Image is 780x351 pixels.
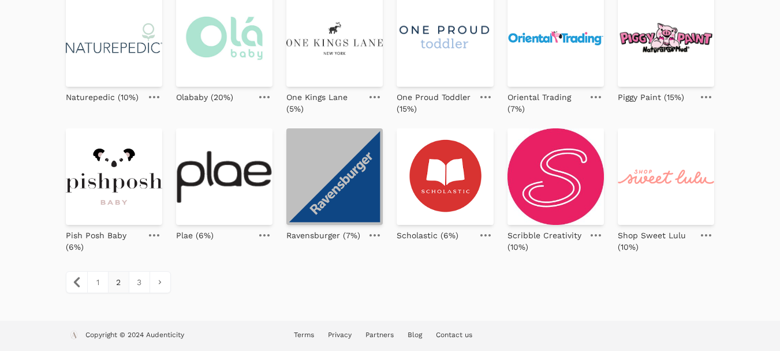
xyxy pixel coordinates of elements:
[66,230,141,253] p: Pish Posh Baby (6%)
[365,331,394,339] a: Partners
[408,331,422,339] a: Blog
[618,230,693,253] p: Shop Sweet Lulu (10%)
[176,87,233,103] a: Olababy (20%)
[618,225,693,253] a: Shop Sweet Lulu (10%)
[66,87,139,103] a: Naturepedic (10%)
[66,225,141,253] a: Pish Posh Baby (6%)
[66,128,162,225] img: 6371cc00a2ecca4dcff56bc2_pishposhbaby.png
[618,87,684,103] a: Piggy Paint (15%)
[176,91,233,103] p: Olababy (20%)
[507,128,604,225] img: 89eb793a1514e29cf14a05db6ef2d253.jpg
[176,225,214,241] a: Plae (6%)
[85,330,184,342] p: Copyright © 2024 Audenticity
[436,331,472,339] a: Contact us
[507,91,583,114] p: Oriental Trading (7%)
[294,331,314,339] a: Terms
[618,128,714,225] img: logo_2x.png
[397,91,472,114] p: One Proud Toddler (15%)
[176,128,273,225] img: brandtype-black.png
[397,128,493,225] img: images
[286,128,383,225] img: 1200px-Ravensburger_logo.svg.png
[66,91,139,103] p: Naturepedic (10%)
[507,225,583,253] a: Scribble Creativity (10%)
[618,91,684,103] p: Piggy Paint (15%)
[129,272,150,293] a: 3
[176,230,214,241] p: Plae (6%)
[108,272,129,293] span: 2
[507,87,583,114] a: Oriental Trading (7%)
[397,225,458,241] a: Scholastic (6%)
[286,91,362,114] p: One Kings Lane (5%)
[397,87,472,114] a: One Proud Toddler (15%)
[286,87,362,114] a: One Kings Lane (5%)
[66,271,171,293] nav: pagination
[87,272,108,293] a: 1
[286,225,360,241] a: Ravensburger (7%)
[397,230,458,241] p: Scholastic (6%)
[328,331,352,339] a: Privacy
[507,230,583,253] p: Scribble Creativity (10%)
[286,230,360,241] p: Ravensburger (7%)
